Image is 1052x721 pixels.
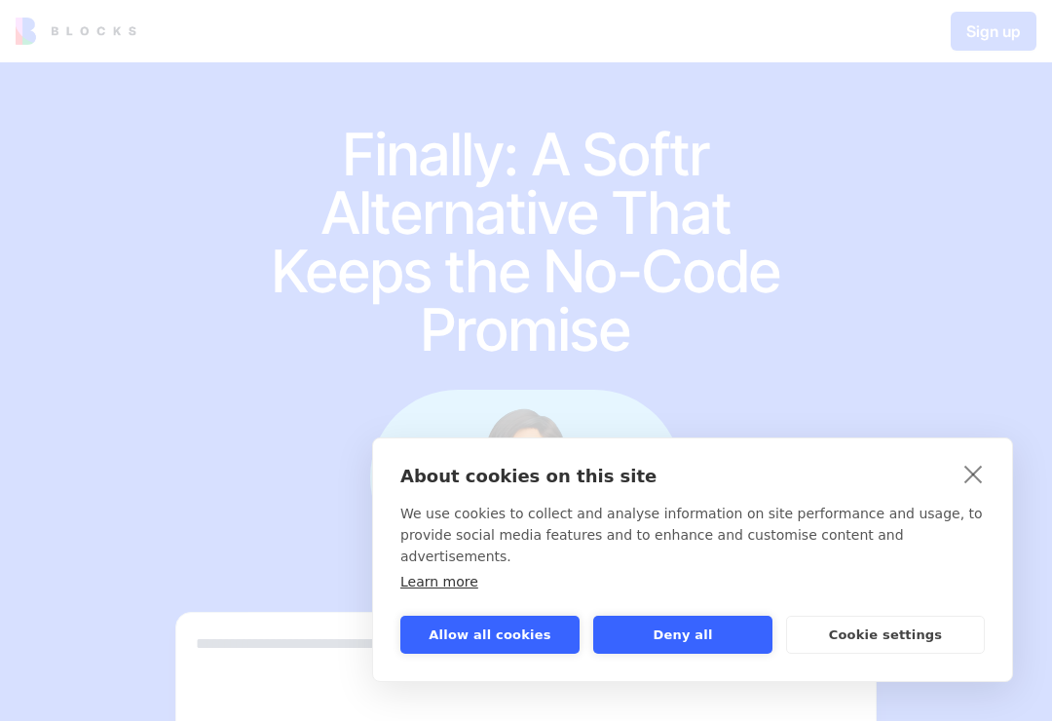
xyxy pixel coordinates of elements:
[400,616,580,654] button: Allow all cookies
[593,616,772,654] button: Deny all
[958,458,989,489] a: close
[786,616,985,654] button: Cookie settings
[400,574,478,589] a: Learn more
[400,466,657,486] strong: About cookies on this site
[400,503,985,567] p: We use cookies to collect and analyse information on site performance and usage, to provide socia...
